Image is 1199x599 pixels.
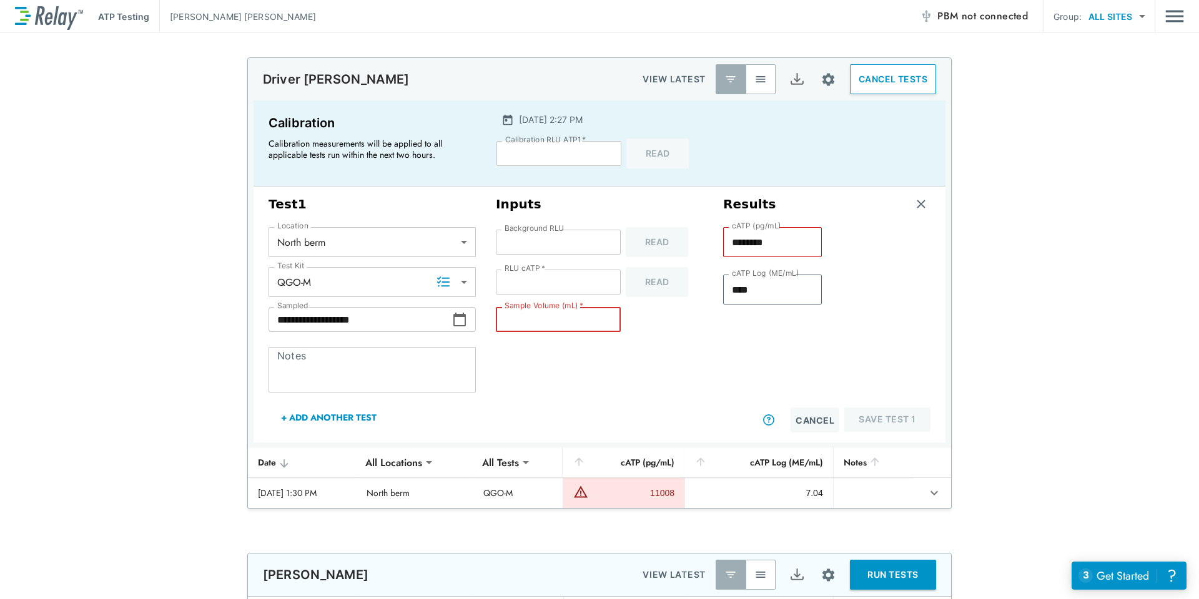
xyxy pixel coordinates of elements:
img: Offline Icon [920,10,932,22]
img: Warning [573,484,588,499]
div: All Tests [473,450,528,475]
button: Export [782,64,812,94]
div: QGO-M [269,270,476,295]
p: [PERSON_NAME] [263,567,368,582]
p: VIEW LATEST [643,72,706,87]
button: Main menu [1165,4,1184,28]
button: Site setup [812,558,845,592]
button: Export [782,560,812,590]
button: CANCEL TESTS [850,64,936,94]
button: PBM not connected [915,4,1033,29]
img: Settings Icon [821,567,836,583]
span: PBM [937,7,1028,25]
img: View All [754,73,767,85]
iframe: Resource center [1072,562,1187,590]
label: Sample Volume (mL) [505,301,583,310]
td: QGO-M [473,478,563,508]
img: Export Icon [789,567,805,583]
p: [PERSON_NAME] [PERSON_NAME] [170,10,316,23]
button: Cancel [791,407,839,432]
p: ATP Testing [98,10,149,23]
img: Remove [915,198,927,210]
button: Site setup [812,63,845,96]
h3: Test 1 [269,197,476,212]
img: View All [754,568,767,581]
h3: Inputs [496,197,703,212]
div: cATP Log (ME/mL) [694,455,823,470]
div: Notes [844,455,903,470]
label: Sampled [277,301,308,310]
p: Group: [1053,10,1082,23]
div: 11008 [591,487,674,499]
div: [DATE] 1:30 PM [258,487,347,499]
label: Background RLU [505,224,564,233]
label: cATP (pg/mL) [732,222,781,230]
p: Calibration measurements will be applied to all applicable tests run within the next two hours. [269,138,468,160]
img: Settings Icon [821,72,836,87]
button: + Add Another Test [269,402,389,432]
div: All Locations [357,450,431,475]
label: Test Kit [277,261,305,270]
p: Driver [PERSON_NAME] [263,72,409,87]
img: Latest [724,73,737,85]
h3: Results [723,197,776,212]
div: North berm [269,230,476,255]
td: North berm [357,478,473,508]
label: RLU cATP [505,264,545,273]
p: [DATE] 2:27 PM [519,113,583,126]
input: Choose date, selected date is Aug 26, 2025 [269,307,452,332]
div: 7.04 [695,487,823,499]
table: sticky table [248,447,951,509]
img: Export Icon [789,72,805,87]
img: LuminUltra Relay [15,3,83,30]
span: not connected [962,9,1028,23]
label: Location [277,222,308,230]
div: cATP (pg/mL) [573,455,674,470]
img: Latest [724,568,737,581]
th: Date [248,447,357,478]
img: Drawer Icon [1165,4,1184,28]
label: Calibration RLU ATP1 [505,135,586,144]
label: cATP Log (ME/mL) [732,269,799,278]
img: Calender Icon [501,114,514,126]
p: Calibration [269,113,474,133]
button: expand row [924,482,945,504]
button: RUN TESTS [850,560,936,590]
p: VIEW LATEST [643,567,706,582]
